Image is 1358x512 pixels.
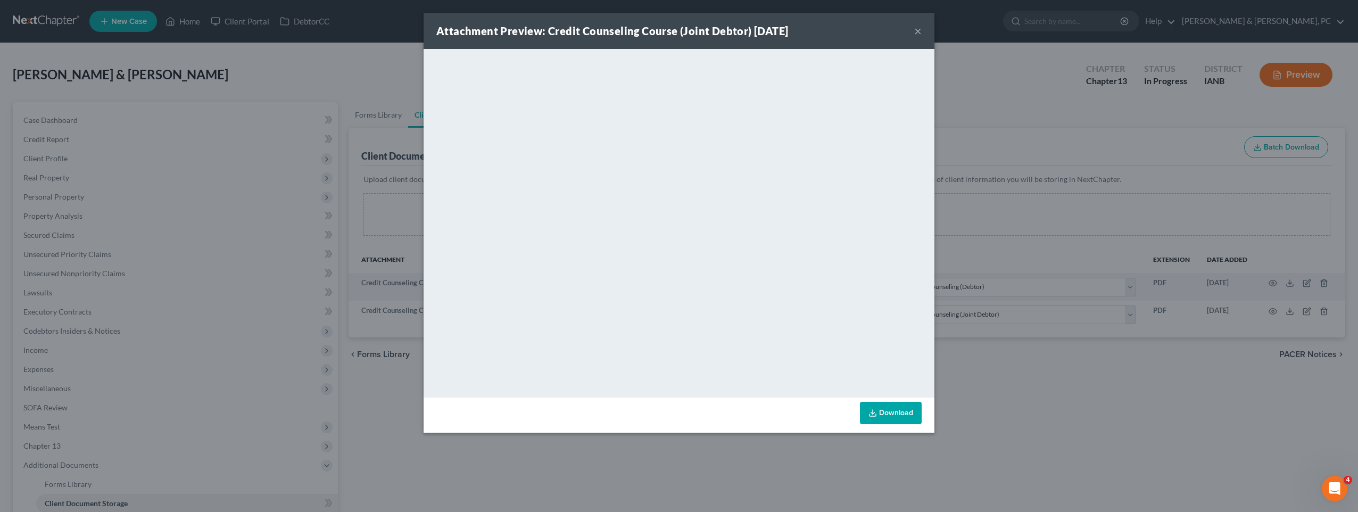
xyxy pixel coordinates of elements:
strong: Attachment Preview: Credit Counseling Course (Joint Debtor) [DATE] [436,24,788,37]
span: 4 [1344,476,1352,484]
iframe: Intercom live chat [1322,476,1347,501]
iframe: <object ng-attr-data='[URL][DOMAIN_NAME]' type='application/pdf' width='100%' height='650px'></ob... [424,49,934,395]
button: × [914,24,922,37]
a: Download [860,402,922,424]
